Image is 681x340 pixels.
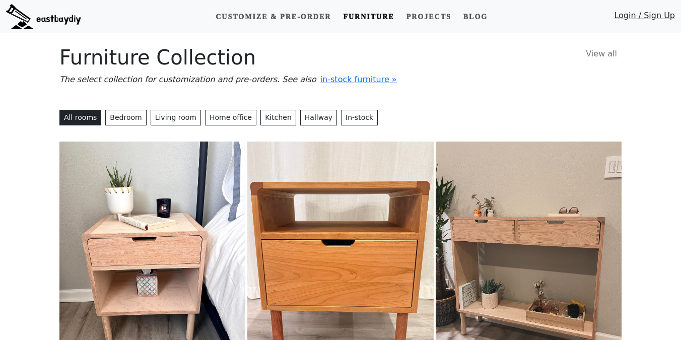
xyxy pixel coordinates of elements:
a: Furniture [339,8,398,26]
a: View all [581,45,622,62]
a: Customize & Pre-order [212,8,335,26]
a: In-stock [341,110,378,125]
img: eastbaydiy [6,4,81,29]
button: Hallway [300,110,337,125]
button: Bedroom [105,110,146,125]
a: Japanese Style Nightstand / Bedside Table Nightstand /w Top Shelf [247,252,433,262]
h1: Furniture Collection [59,45,622,70]
a: in-stock furniture » [320,75,397,84]
a: Projects [402,8,455,26]
button: Kitchen [260,110,296,125]
a: Japanese Style Hallway Table / Shoe Cabinet [436,252,622,262]
a: Login / Sign Up [614,10,675,26]
a: Blog [459,8,492,26]
a: Japanese Style Nightstand / Bedside Table [59,252,245,262]
button: Home office [205,110,256,125]
i: The select collection for customization and pre-orders. See also [59,75,316,84]
button: All rooms [59,110,101,125]
button: Living room [151,110,201,125]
